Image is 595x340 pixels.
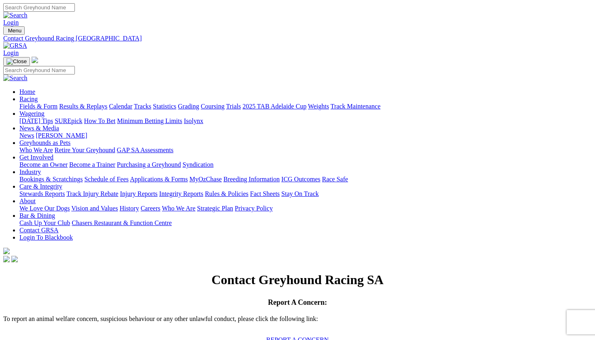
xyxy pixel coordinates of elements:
a: Calendar [109,103,132,110]
a: Results & Replays [59,103,107,110]
a: Schedule of Fees [84,176,128,183]
a: Contact Greyhound Racing [GEOGRAPHIC_DATA] [3,35,592,42]
a: Injury Reports [120,190,157,197]
div: News & Media [19,132,592,139]
a: Rules & Policies [205,190,249,197]
img: GRSA [3,42,27,49]
a: Fields & Form [19,103,57,110]
div: Greyhounds as Pets [19,147,592,154]
a: Bar & Dining [19,212,55,219]
input: Search [3,66,75,74]
a: Vision and Values [71,205,118,212]
a: Login [3,49,19,56]
img: twitter.svg [11,256,18,262]
input: Search [3,3,75,12]
a: Integrity Reports [159,190,203,197]
img: Close [6,58,27,65]
a: ICG Outcomes [281,176,320,183]
a: 2025 TAB Adelaide Cup [242,103,306,110]
a: About [19,198,36,204]
a: Greyhounds as Pets [19,139,70,146]
a: News & Media [19,125,59,132]
a: Privacy Policy [235,205,273,212]
a: Who We Are [19,147,53,153]
div: Get Involved [19,161,592,168]
img: logo-grsa-white.png [3,248,10,254]
a: Careers [140,205,160,212]
a: Stewards Reports [19,190,65,197]
img: Search [3,74,28,82]
a: Grading [178,103,199,110]
a: Purchasing a Greyhound [117,161,181,168]
a: Fact Sheets [250,190,280,197]
a: Get Involved [19,154,53,161]
a: Minimum Betting Limits [117,117,182,124]
a: Applications & Forms [130,176,188,183]
a: Become an Owner [19,161,68,168]
a: How To Bet [84,117,116,124]
a: Contact GRSA [19,227,58,234]
a: News [19,132,34,139]
a: Who We Are [162,205,195,212]
a: Coursing [201,103,225,110]
a: Statistics [153,103,176,110]
img: Search [3,12,28,19]
button: Toggle navigation [3,57,30,66]
a: Care & Integrity [19,183,62,190]
div: Racing [19,103,592,110]
a: SUREpick [55,117,82,124]
a: Tracks [134,103,151,110]
a: Retire Your Greyhound [55,147,115,153]
a: Isolynx [184,117,203,124]
a: Cash Up Your Club [19,219,70,226]
a: Strategic Plan [197,205,233,212]
a: [DATE] Tips [19,117,53,124]
a: Stay On Track [281,190,319,197]
a: [PERSON_NAME] [36,132,87,139]
span: Report A Concern: [268,298,327,306]
a: Wagering [19,110,45,117]
button: Toggle navigation [3,26,25,35]
a: We Love Our Dogs [19,205,70,212]
div: Wagering [19,117,592,125]
a: Track Maintenance [331,103,380,110]
img: facebook.svg [3,256,10,262]
a: Breeding Information [223,176,280,183]
div: About [19,205,592,212]
p: To report an animal welfare concern, suspicious behaviour or any other unlawful conduct, please c... [3,315,592,330]
a: Track Injury Rebate [66,190,118,197]
a: Syndication [183,161,213,168]
a: Industry [19,168,41,175]
div: Care & Integrity [19,190,592,198]
a: Racing [19,96,38,102]
span: Menu [8,28,21,34]
a: Bookings & Scratchings [19,176,83,183]
div: Bar & Dining [19,219,592,227]
a: Home [19,88,35,95]
a: History [119,205,139,212]
a: Weights [308,103,329,110]
a: Race Safe [322,176,348,183]
a: GAP SA Assessments [117,147,174,153]
a: Become a Trainer [69,161,115,168]
a: Trials [226,103,241,110]
img: logo-grsa-white.png [32,57,38,63]
a: Login [3,19,19,26]
h1: Contact Greyhound Racing SA [3,272,592,287]
a: Login To Blackbook [19,234,73,241]
a: Chasers Restaurant & Function Centre [72,219,172,226]
div: Industry [19,176,592,183]
a: MyOzChase [189,176,222,183]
